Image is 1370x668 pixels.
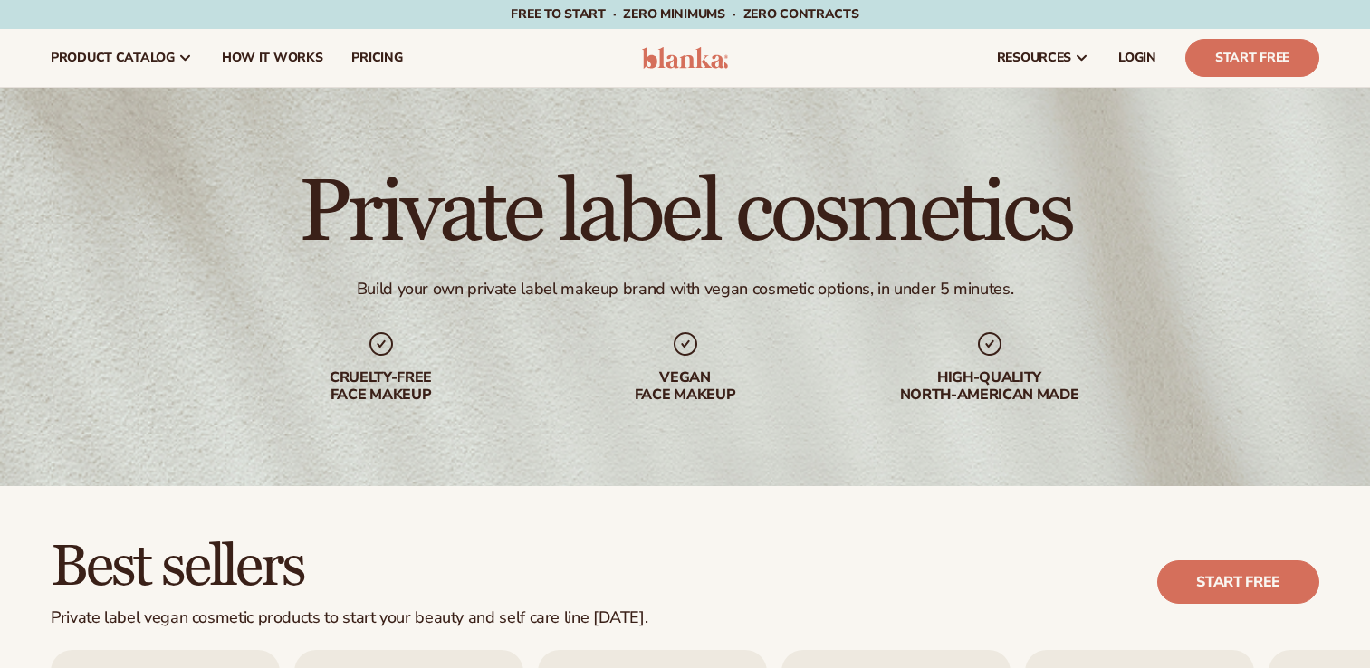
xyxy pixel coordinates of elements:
a: product catalog [36,29,207,87]
a: LOGIN [1104,29,1171,87]
span: Free to start · ZERO minimums · ZERO contracts [511,5,858,23]
span: product catalog [51,51,175,65]
div: Cruelty-free face makeup [265,369,497,404]
h2: Best sellers [51,537,647,597]
span: LOGIN [1118,51,1156,65]
div: Vegan face makeup [570,369,801,404]
div: High-quality North-american made [874,369,1106,404]
span: resources [997,51,1071,65]
h1: Private label cosmetics [299,170,1071,257]
span: How It Works [222,51,323,65]
img: logo [642,47,728,69]
div: Private label vegan cosmetic products to start your beauty and self care line [DATE]. [51,608,647,628]
span: pricing [351,51,402,65]
a: How It Works [207,29,338,87]
a: Start Free [1185,39,1319,77]
a: pricing [337,29,417,87]
div: Build your own private label makeup brand with vegan cosmetic options, in under 5 minutes. [357,279,1014,300]
a: Start free [1157,560,1319,604]
a: resources [982,29,1104,87]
